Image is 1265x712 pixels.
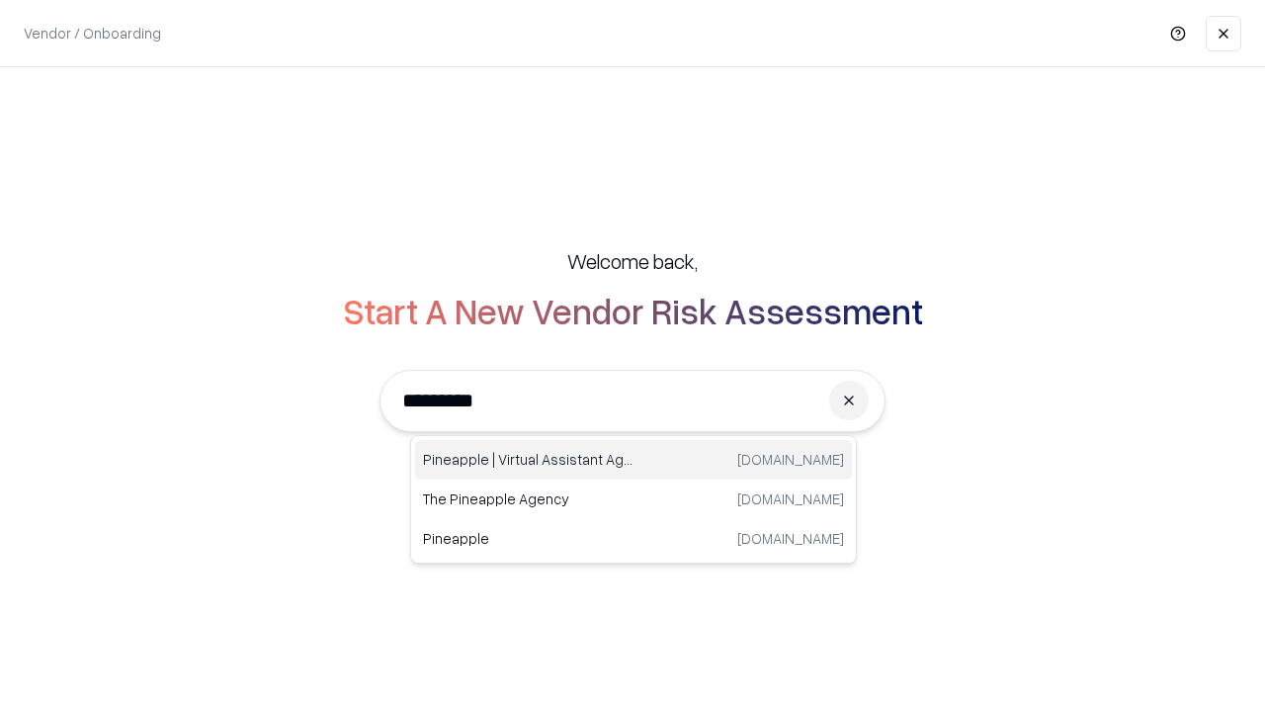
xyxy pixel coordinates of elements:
[410,435,857,564] div: Suggestions
[423,489,633,509] p: The Pineapple Agency
[567,247,698,275] h5: Welcome back,
[737,449,844,470] p: [DOMAIN_NAME]
[343,291,923,330] h2: Start A New Vendor Risk Assessment
[737,528,844,549] p: [DOMAIN_NAME]
[423,449,633,470] p: Pineapple | Virtual Assistant Agency
[423,528,633,549] p: Pineapple
[24,23,161,44] p: Vendor / Onboarding
[737,489,844,509] p: [DOMAIN_NAME]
